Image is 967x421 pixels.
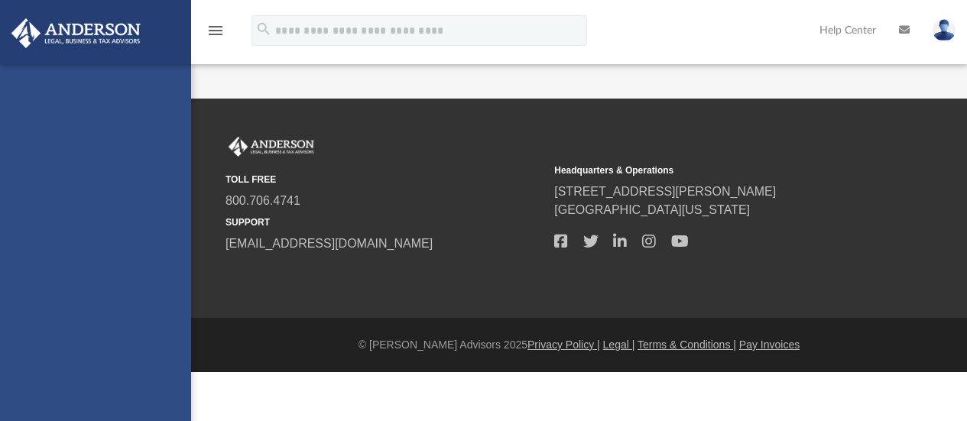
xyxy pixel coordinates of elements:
a: [GEOGRAPHIC_DATA][US_STATE] [554,203,750,216]
a: Privacy Policy | [527,338,600,351]
div: © [PERSON_NAME] Advisors 2025 [191,337,967,353]
img: User Pic [933,19,956,41]
a: [EMAIL_ADDRESS][DOMAIN_NAME] [226,237,433,250]
small: SUPPORT [226,215,544,229]
a: [STREET_ADDRESS][PERSON_NAME] [554,185,776,198]
a: Legal | [603,338,635,351]
a: 800.706.4741 [226,194,300,207]
a: Terms & Conditions | [638,338,736,351]
img: Anderson Advisors Platinum Portal [226,137,317,157]
small: Headquarters & Operations [554,164,872,177]
a: Pay Invoices [739,338,800,351]
small: TOLL FREE [226,173,544,186]
img: Anderson Advisors Platinum Portal [7,18,145,48]
i: menu [206,21,225,40]
i: search [255,21,272,37]
a: menu [206,29,225,40]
